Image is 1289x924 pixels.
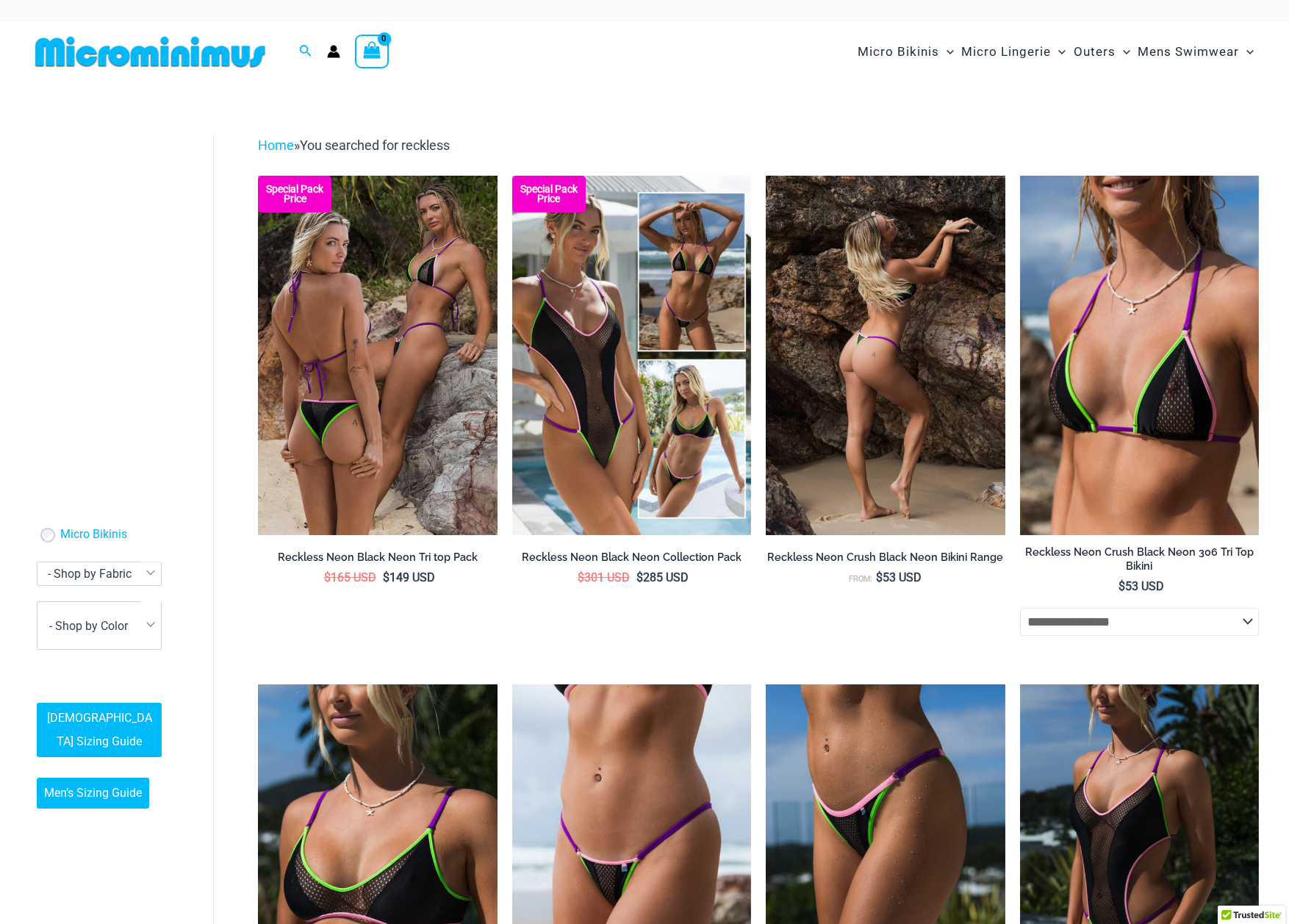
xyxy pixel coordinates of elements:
[939,33,954,71] span: Menu Toggle
[858,33,939,71] span: Micro Bikinis
[300,137,450,153] span: You searched for reckless
[37,562,162,586] span: - Shop by Fabric
[37,602,161,649] span: - Shop by Color
[37,703,162,757] a: [DEMOGRAPHIC_DATA] Sizing Guide
[49,619,128,633] span: - Shop by Color
[1074,33,1116,71] span: Outers
[961,33,1051,71] span: Micro Lingerie
[876,570,922,584] bdi: 53 USD
[1119,579,1164,593] bdi: 53 USD
[258,551,497,570] a: Reckless Neon Black Neon Tri top Pack
[324,570,331,584] span: $
[1020,545,1259,573] h2: Reckless Neon Crush Black Neon 306 Tri Top Bikini
[766,551,1005,570] a: Reckless Neon Crush Black Neon Bikini Range
[512,551,751,570] a: Reckless Neon Black Neon Collection Pack
[852,27,1260,76] nav: Site Navigation
[258,176,497,534] a: Tri Top Pack Bottoms BBottoms B
[327,45,340,58] a: Account icon link
[1051,33,1066,71] span: Menu Toggle
[29,35,271,68] img: MM SHOP LOGO FLAT
[258,137,450,153] span: »
[578,570,630,584] bdi: 301 USD
[258,176,497,534] img: Tri Top Pack
[849,574,872,584] span: From:
[1020,176,1259,534] a: Reckless Neon Crush Black Neon 306 Tri Top 01Reckless Neon Crush Black Neon 306 Tri Top 296 Cheek...
[1020,176,1259,534] img: Reckless Neon Crush Black Neon 306 Tri Top 01
[37,562,161,585] span: - Shop by Fabric
[766,551,1005,565] h2: Reckless Neon Crush Black Neon Bikini Range
[60,527,127,542] a: Micro Bikinis
[324,570,376,584] bdi: 165 USD
[512,551,751,565] h2: Reckless Neon Black Neon Collection Pack
[37,601,162,650] span: - Shop by Color
[766,176,1005,534] a: Reckless Neon Crush Black Neon 306 Tri Top 296 Cheeky 04Reckless Neon Crush Black Neon 349 Crop T...
[258,137,294,153] a: Home
[1239,33,1254,71] span: Menu Toggle
[383,570,389,584] span: $
[636,570,689,584] bdi: 285 USD
[258,551,497,565] h2: Reckless Neon Black Neon Tri top Pack
[48,567,132,581] span: - Shop by Fabric
[876,570,883,584] span: $
[1116,33,1130,71] span: Menu Toggle
[578,570,584,584] span: $
[512,185,586,204] b: Special Pack Price
[37,123,169,417] iframe: TrustedSite Certified
[37,778,149,809] a: Men’s Sizing Guide
[355,35,389,68] a: View Shopping Cart, empty
[1119,579,1125,593] span: $
[512,176,751,534] a: Collection Pack Top BTop B
[1070,29,1134,74] a: OutersMenu ToggleMenu Toggle
[636,570,643,584] span: $
[299,43,312,61] a: Search icon link
[766,176,1005,534] img: Reckless Neon Crush Black Neon 349 Crop Top 466 Thong 01
[1020,545,1259,579] a: Reckless Neon Crush Black Neon 306 Tri Top Bikini
[258,185,331,204] b: Special Pack Price
[512,176,751,534] img: Collection Pack
[854,29,958,74] a: Micro BikinisMenu ToggleMenu Toggle
[958,29,1069,74] a: Micro LingerieMenu ToggleMenu Toggle
[383,570,435,584] bdi: 149 USD
[1134,29,1257,74] a: Mens SwimwearMenu ToggleMenu Toggle
[1138,33,1239,71] span: Mens Swimwear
